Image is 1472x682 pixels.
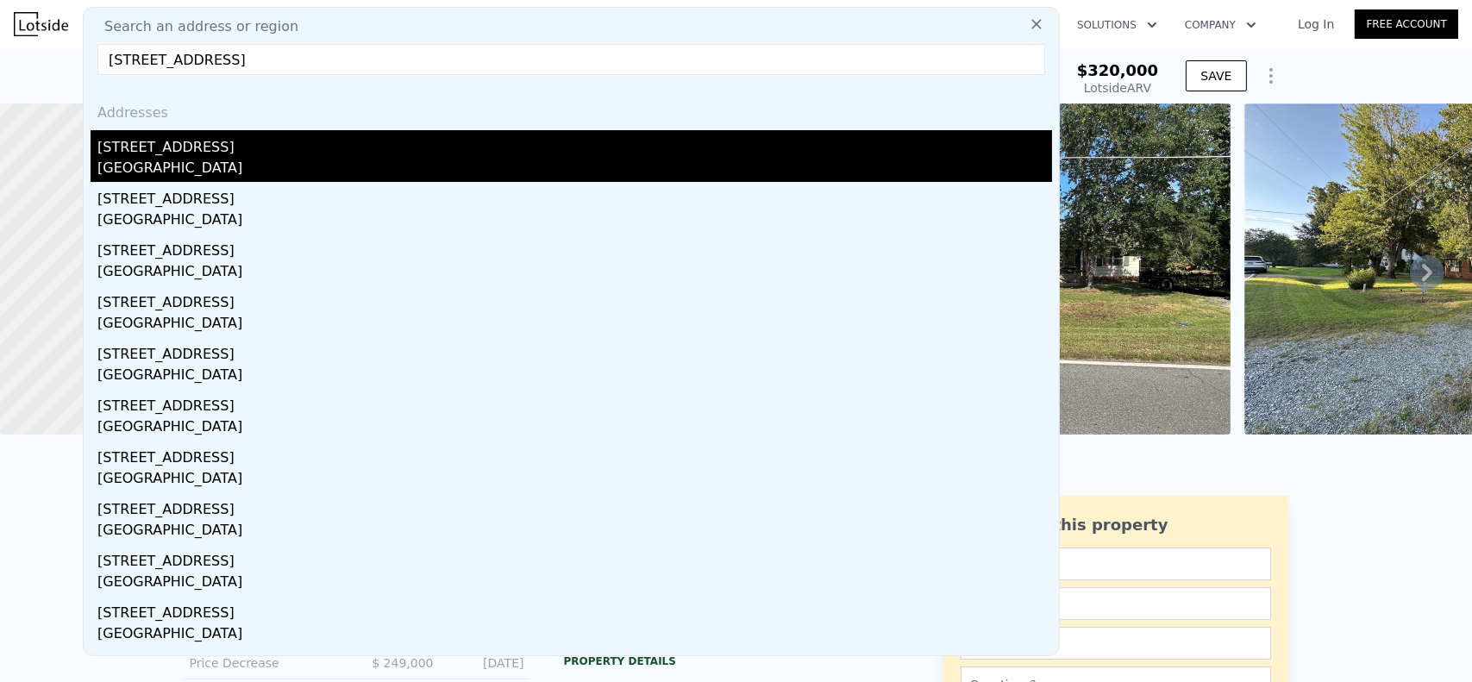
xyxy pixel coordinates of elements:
[448,654,524,672] div: [DATE]
[961,627,1271,660] input: Phone
[1171,9,1270,41] button: Company
[97,130,1052,158] div: [STREET_ADDRESS]
[97,520,1052,544] div: [GEOGRAPHIC_DATA]
[97,596,1052,623] div: [STREET_ADDRESS]
[97,285,1052,313] div: [STREET_ADDRESS]
[91,89,1052,130] div: Addresses
[564,654,909,668] div: Property details
[97,261,1052,285] div: [GEOGRAPHIC_DATA]
[97,623,1052,648] div: [GEOGRAPHIC_DATA]
[190,654,343,672] div: Price Decrease
[961,587,1271,620] input: Email
[961,513,1271,537] div: Ask about this property
[97,441,1052,468] div: [STREET_ADDRESS]
[97,44,1045,75] input: Enter an address, city, region, neighborhood or zip code
[97,337,1052,365] div: [STREET_ADDRESS]
[97,158,1052,182] div: [GEOGRAPHIC_DATA]
[97,365,1052,389] div: [GEOGRAPHIC_DATA]
[372,656,433,670] span: $ 249,000
[97,182,1052,210] div: [STREET_ADDRESS]
[14,12,68,36] img: Lotside
[97,416,1052,441] div: [GEOGRAPHIC_DATA]
[97,492,1052,520] div: [STREET_ADDRESS]
[97,572,1052,596] div: [GEOGRAPHIC_DATA]
[97,544,1052,572] div: [STREET_ADDRESS]
[1277,16,1355,33] a: Log In
[1063,9,1171,41] button: Solutions
[1077,79,1159,97] div: Lotside ARV
[97,313,1052,337] div: [GEOGRAPHIC_DATA]
[97,234,1052,261] div: [STREET_ADDRESS]
[1077,61,1159,79] span: $320,000
[961,547,1271,580] input: Name
[1355,9,1458,39] a: Free Account
[97,210,1052,234] div: [GEOGRAPHIC_DATA]
[1254,59,1288,93] button: Show Options
[91,16,298,37] span: Search an address or region
[97,468,1052,492] div: [GEOGRAPHIC_DATA]
[1186,60,1246,91] button: SAVE
[97,389,1052,416] div: [STREET_ADDRESS]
